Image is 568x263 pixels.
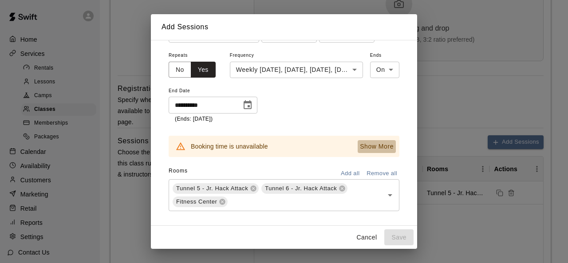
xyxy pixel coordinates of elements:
button: Choose date, selected date is Feb 27, 2026 [239,96,256,114]
button: Cancel [352,229,381,246]
h2: Add Sessions [151,14,417,40]
span: Repeats [169,50,223,62]
p: (Ends: [DATE]) [175,115,251,124]
div: outlined button group [169,62,216,78]
span: Rooms [169,168,188,174]
div: Booking time is unavailable [191,138,268,154]
span: Tunnel 6 - Jr. Hack Attack [261,184,340,193]
span: End Date [169,85,257,97]
button: Show More [358,140,396,153]
button: Yes [191,62,216,78]
span: Tunnel 5 - Jr. Hack Attack [173,184,252,193]
div: Weekly [DATE], [DATE], [DATE], [DATE] [230,62,363,78]
button: Add all [336,167,364,181]
span: Frequency [230,50,363,62]
span: Ends [370,50,399,62]
div: Fitness Center [173,196,228,207]
button: No [169,62,191,78]
span: Fitness Center [173,197,221,206]
p: Show More [360,142,394,151]
button: Remove all [364,167,399,181]
div: Tunnel 6 - Jr. Hack Attack [261,183,347,194]
button: Open [384,189,396,201]
div: On [370,62,399,78]
div: Tunnel 5 - Jr. Hack Attack [173,183,259,194]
